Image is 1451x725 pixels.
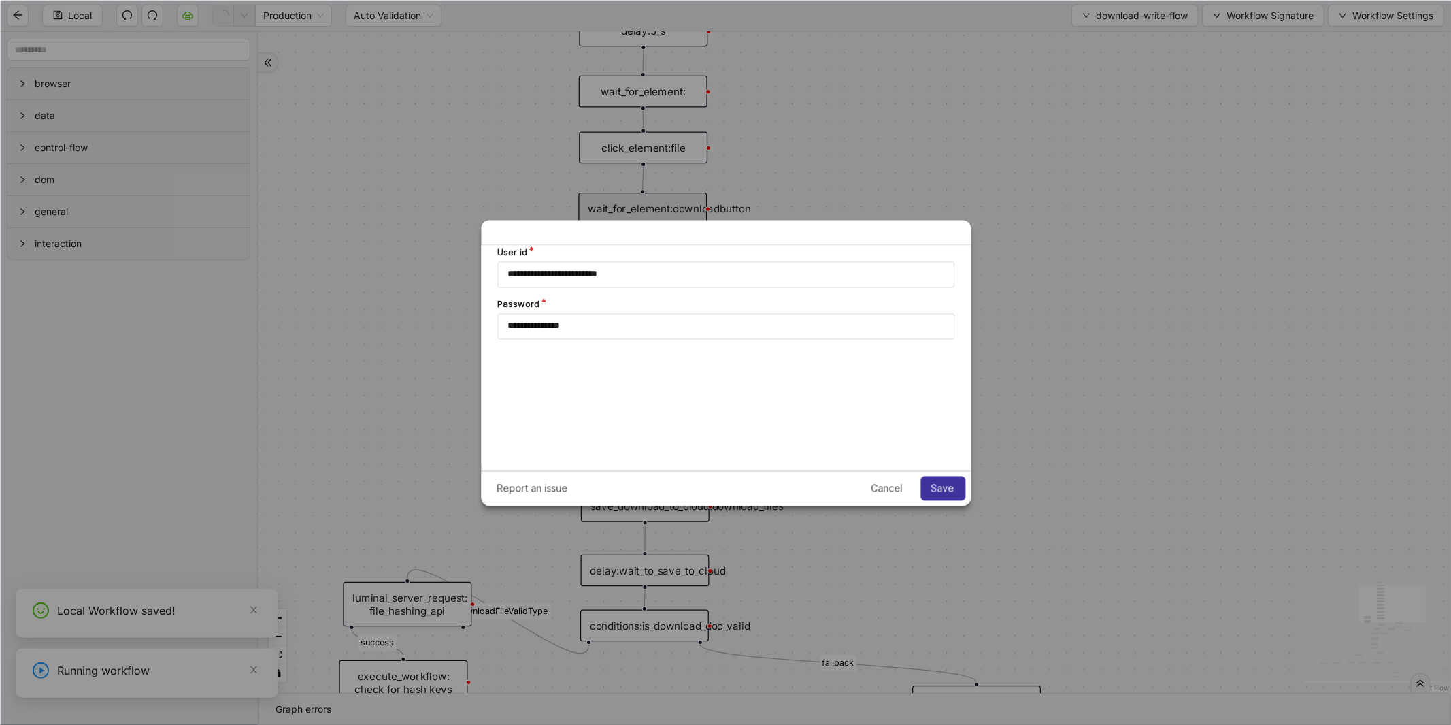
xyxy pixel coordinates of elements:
[16,52,473,65] label: Password
[861,476,914,500] button: Cancel
[486,476,579,500] button: Report an issue
[931,483,954,494] span: Save
[497,483,568,494] span: Report an issue
[871,483,903,494] span: Cancel
[920,476,965,500] button: Save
